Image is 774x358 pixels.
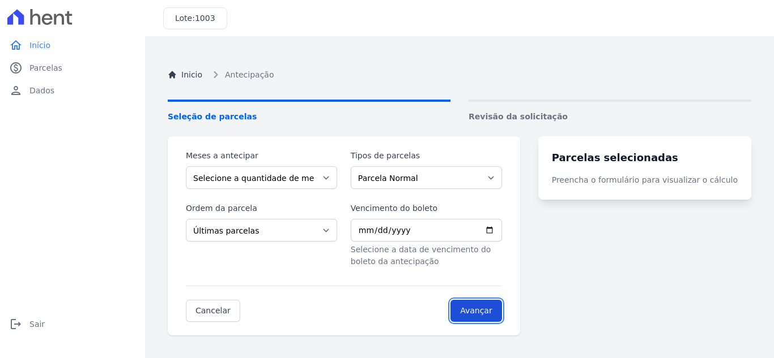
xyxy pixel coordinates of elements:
[9,84,23,97] i: person
[186,202,337,214] label: Ordem da parcela
[186,300,240,322] a: Cancelar
[450,300,502,322] input: Avançar
[351,202,502,214] label: Vencimento do boleto
[168,111,450,123] span: Seleção de parcelas
[9,317,23,331] i: logout
[195,14,215,23] span: 1003
[168,68,751,81] nav: Breadcrumb
[225,69,274,81] span: Antecipação
[9,61,23,75] i: paid
[351,244,502,268] p: Selecione a data de vencimento do boleto da antecipação
[5,313,141,335] a: logoutSair
[29,40,50,51] span: Início
[175,12,215,24] h3: Lote:
[29,85,54,96] span: Dados
[29,318,45,330] span: Sair
[5,79,141,102] a: personDados
[552,150,738,165] h3: Parcelas selecionadas
[168,69,202,81] a: Inicio
[469,111,751,123] span: Revisão da solicitação
[5,57,141,79] a: paidParcelas
[552,174,738,186] p: Preencha o formulário para visualizar o cálculo
[9,38,23,52] i: home
[168,100,751,123] nav: Progress
[29,62,62,74] span: Parcelas
[351,150,502,162] label: Tipos de parcelas
[186,150,337,162] label: Meses a antecipar
[5,34,141,57] a: homeInício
